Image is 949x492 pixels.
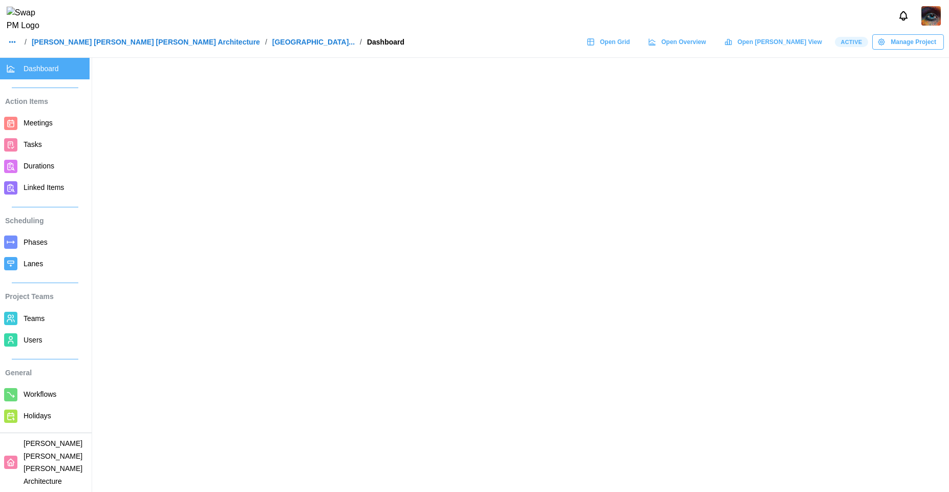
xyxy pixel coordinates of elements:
[738,35,822,49] span: Open [PERSON_NAME] View
[895,7,912,25] button: Notifications
[7,7,48,32] img: Swap PM Logo
[719,34,829,50] a: Open [PERSON_NAME] View
[24,162,54,170] span: Durations
[643,34,714,50] a: Open Overview
[24,65,59,73] span: Dashboard
[367,38,404,46] div: Dashboard
[581,34,638,50] a: Open Grid
[891,35,936,49] span: Manage Project
[921,6,941,26] a: Zulqarnain Khalil
[24,183,64,191] span: Linked Items
[24,260,43,268] span: Lanes
[661,35,706,49] span: Open Overview
[24,412,51,420] span: Holidays
[272,38,355,46] a: [GEOGRAPHIC_DATA]...
[32,38,260,46] a: [PERSON_NAME] [PERSON_NAME] [PERSON_NAME] Architecture
[25,38,27,46] div: /
[600,35,630,49] span: Open Grid
[24,439,82,485] span: [PERSON_NAME] [PERSON_NAME] [PERSON_NAME] Architecture
[840,37,862,47] span: Active
[24,140,42,148] span: Tasks
[265,38,267,46] div: /
[24,336,42,344] span: Users
[360,38,362,46] div: /
[872,34,944,50] button: Manage Project
[921,6,941,26] img: 2Q==
[24,390,56,398] span: Workflows
[24,119,53,127] span: Meetings
[24,314,45,323] span: Teams
[24,238,48,246] span: Phases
